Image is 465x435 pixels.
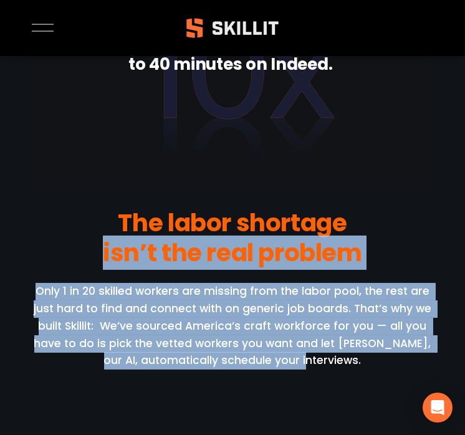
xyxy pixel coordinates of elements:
strong: Spend just 4 minutes on Skillit per hire compared to 40 minutes on Indeed. [29,31,439,75]
div: Open Intercom Messenger [423,393,453,423]
span: Only 1 in 20 skilled workers are missing from the labor pool, the rest are just hard to find and ... [34,284,434,368]
strong: The labor shortage isn’t the real problem [103,206,362,270]
img: Skillit [176,9,289,47]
